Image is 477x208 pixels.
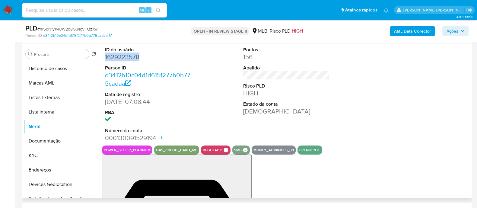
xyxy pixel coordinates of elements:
[104,149,151,151] button: power_seller_platinum
[25,33,42,38] b: Person ID
[139,7,144,13] span: Alt
[105,127,191,134] dt: Número da conta
[23,90,99,105] button: Listas Externas
[91,52,96,58] button: Retornar ao pedido padrão
[243,83,329,89] dt: Risco PLD
[394,26,431,36] b: AML Data Collector
[23,76,99,90] button: Marcas AML
[23,192,99,206] button: Detalhe da geolocalização
[23,105,99,119] button: Lista Interna
[105,65,191,71] dt: Person ID
[37,26,97,32] span: # hr5dN1y1NUW2o8G9sgvFQzKw
[234,149,242,151] button: smb
[23,148,99,163] button: KYC
[403,7,464,13] p: alessandra.barbosa@mercadopago.com
[43,33,112,38] a: d3412b10c04d1d615f277b0b775cadaa
[442,26,469,36] button: Ações
[447,26,458,36] span: Ações
[23,119,99,134] button: Geral
[269,28,303,34] span: Risco PLD:
[105,134,191,142] dd: 000130091529194
[390,26,435,36] button: AML Data Collector
[299,149,320,151] button: frequente
[156,149,197,151] button: has_credit_card_mp
[105,53,191,61] dd: 1629223578
[191,27,249,35] p: OPEN - IN REVIEW STAGE II
[105,71,190,88] a: d3412b10c04d1d615f277b0b775cadaa
[23,163,99,177] button: Endereços
[383,8,389,13] a: Notificações
[243,89,329,98] dd: HIGH
[105,91,191,98] dt: Data de registro
[345,7,377,13] span: Atalhos rápidos
[23,134,99,148] button: Documentação
[105,98,191,106] dd: [DATE] 07:08:44
[243,53,329,61] dd: 156
[23,177,99,192] button: Devices Geolocation
[243,46,329,53] dt: Pontos
[22,6,167,14] input: Pesquise usuários ou casos...
[34,52,87,57] input: Procurar
[148,7,149,13] span: s
[23,61,99,76] button: Histórico de casos
[105,109,191,116] dt: RBA
[152,6,164,14] button: search-icon
[466,7,472,13] a: Sair
[28,52,33,56] button: Procurar
[25,23,37,33] b: PLD
[252,28,267,34] div: MLB
[291,27,303,34] span: HIGH
[456,14,474,19] span: 3.157.1-hotfix-1
[105,46,191,53] dt: ID do usuário
[203,149,222,151] button: regulado
[243,107,329,116] dd: [DEMOGRAPHIC_DATA]
[243,101,329,107] dt: Estado da conta
[253,149,294,151] button: money_advances_38
[243,65,329,71] dt: Apelido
